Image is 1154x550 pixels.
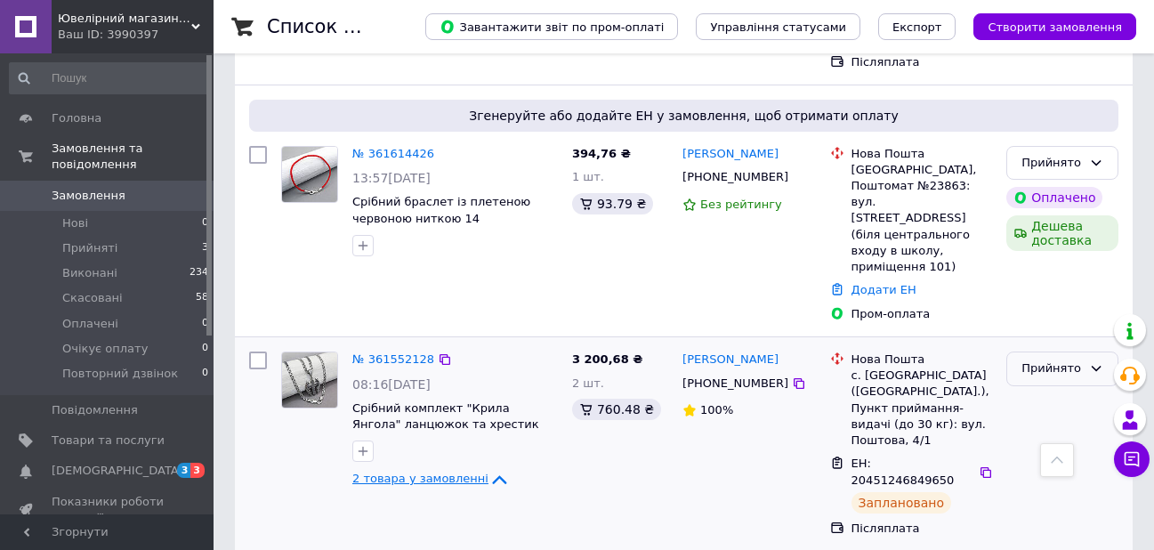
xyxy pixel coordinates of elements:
div: Ваш ID: 3990397 [58,27,214,43]
span: Прийняті [62,240,117,256]
span: 1 шт. [572,170,604,183]
span: 3 [190,463,205,478]
div: Післяплата [851,521,993,537]
span: 58 [196,290,208,306]
button: Створити замовлення [973,13,1136,40]
div: Пром-оплата [851,306,993,322]
span: 100% [700,403,733,417]
span: 08:16[DATE] [352,377,431,392]
div: 93.79 ₴ [572,193,653,214]
span: Управління статусами [710,20,846,34]
span: Скасовані [62,290,123,306]
div: [GEOGRAPHIC_DATA], Поштомат №23863: вул. [STREET_ADDRESS] (біля центрального входу в школу, примі... [851,162,993,275]
div: Післяплата [851,54,993,70]
div: Дешева доставка [1006,215,1118,251]
span: 3 [202,240,208,256]
span: 13:57[DATE] [352,171,431,185]
span: Повторний дзвінок [62,366,178,382]
span: 0 [202,316,208,332]
span: Завантажити звіт по пром-оплаті [440,19,664,35]
span: Створити замовлення [988,20,1122,34]
span: 2 шт. [572,376,604,390]
a: Створити замовлення [956,20,1136,33]
a: Срібний браслет із плетеною червоною ниткою 14 [352,195,530,225]
span: Очікує оплату [62,341,148,357]
a: 2 товара у замовленні [352,472,510,485]
span: Без рейтингу [700,198,782,211]
a: Фото товару [281,146,338,203]
a: Срібний комплект "Крила Янгола" ланцюжок та хрестик [352,401,539,432]
div: Нова Пошта [851,352,993,368]
span: [DEMOGRAPHIC_DATA] [52,463,183,479]
div: Оплачено [1006,187,1102,208]
div: Прийнято [1021,154,1082,173]
button: Чат з покупцем [1114,441,1150,477]
div: Прийнято [1021,360,1082,378]
div: [PHONE_NUMBER] [679,372,792,395]
a: № 361552128 [352,352,434,366]
span: 3 [177,463,191,478]
div: Заплановано [851,492,952,514]
span: 2 товара у замовленні [352,473,488,486]
a: Додати ЕН [851,283,916,296]
span: Головна [52,110,101,126]
span: 3 200,68 ₴ [572,352,642,366]
span: Товари та послуги [52,433,165,449]
span: 0 [202,341,208,357]
a: [PERSON_NAME] [682,352,779,368]
h1: Список замовлень [267,16,448,37]
span: Нові [62,215,88,231]
button: Управління статусами [696,13,860,40]
div: с. [GEOGRAPHIC_DATA] ([GEOGRAPHIC_DATA].), Пункт приймання-видачі (до 30 кг): вул. Поштова, 4/1 [851,368,993,449]
span: Повідомлення [52,402,138,418]
a: Фото товару [281,352,338,408]
span: 0 [202,215,208,231]
span: Ювелірний магазин AVA [58,11,191,27]
span: Експорт [892,20,942,34]
a: [PERSON_NAME] [682,146,779,163]
span: Виконані [62,265,117,281]
span: Показники роботи компанії [52,494,165,526]
div: [PHONE_NUMBER] [679,166,792,189]
div: 760.48 ₴ [572,399,661,420]
span: Замовлення та повідомлення [52,141,214,173]
a: № 361614426 [352,147,434,160]
img: Фото товару [282,147,337,202]
img: Фото товару [282,352,337,408]
span: ЕН: 20451246849650 [851,457,955,487]
span: Згенеруйте або додайте ЕН у замовлення, щоб отримати оплату [256,107,1111,125]
span: 234 [190,265,208,281]
button: Експорт [878,13,956,40]
span: Оплачені [62,316,118,332]
button: Завантажити звіт по пром-оплаті [425,13,678,40]
div: Нова Пошта [851,146,993,162]
span: 394,76 ₴ [572,147,631,160]
span: 0 [202,366,208,382]
span: Замовлення [52,188,125,204]
input: Пошук [9,62,210,94]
